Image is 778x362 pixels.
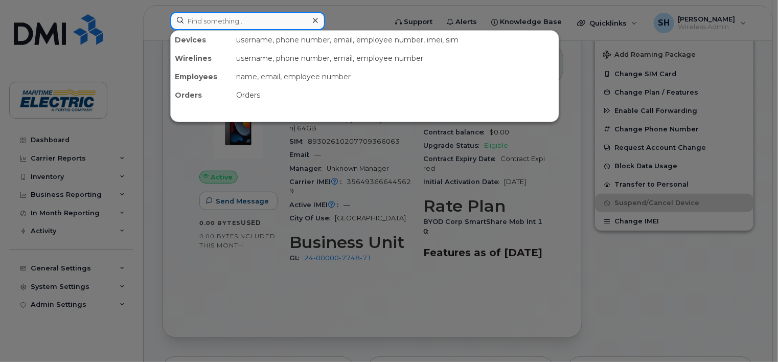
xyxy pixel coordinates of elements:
[171,49,232,67] div: Wirelines
[171,31,232,49] div: Devices
[171,86,232,104] div: Orders
[232,31,559,49] div: username, phone number, email, employee number, imei, sim
[232,86,559,104] div: Orders
[232,67,559,86] div: name, email, employee number
[232,49,559,67] div: username, phone number, email, employee number
[170,12,325,30] input: Find something...
[171,67,232,86] div: Employees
